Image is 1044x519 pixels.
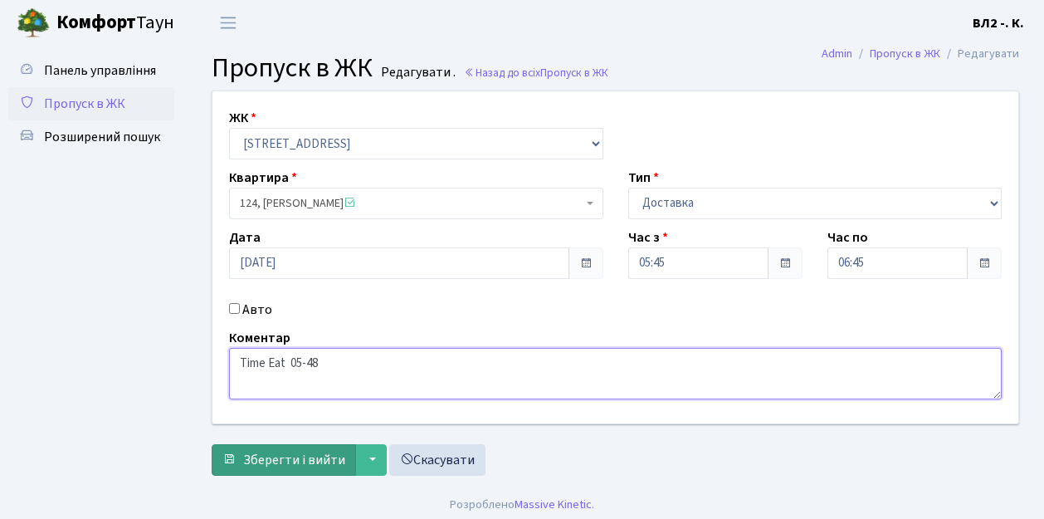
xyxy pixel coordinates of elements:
button: Переключити навігацію [207,9,249,37]
label: Дата [229,228,261,247]
span: Пропуск в ЖК [540,65,608,81]
a: Massive Kinetic [515,496,592,513]
a: Пропуск в ЖК [870,45,940,62]
span: Пропуск в ЖК [44,95,125,113]
a: Admin [822,45,852,62]
span: Пропуск в ЖК [212,49,373,87]
li: Редагувати [940,45,1019,63]
a: Розширений пошук [8,120,174,154]
b: Комфорт [56,9,136,36]
label: Авто [242,300,272,320]
label: Коментар [229,328,290,348]
b: ВЛ2 -. К. [973,14,1024,32]
a: ВЛ2 -. К. [973,13,1024,33]
span: Панель управління [44,61,156,80]
a: Пропуск в ЖК [8,87,174,120]
span: 124, Денисенко Людмила Володимирівна <span class='la la-check-square text-success'></span> [229,188,603,219]
button: Зберегти і вийти [212,444,356,476]
div: Розроблено . [450,496,594,514]
a: Назад до всіхПропуск в ЖК [464,65,608,81]
span: 124, Денисенко Людмила Володимирівна <span class='la la-check-square text-success'></span> [240,195,583,212]
small: Редагувати . [378,65,456,81]
label: ЖК [229,108,256,128]
label: Час по [827,228,868,247]
span: Зберегти і вийти [243,451,345,469]
label: Тип [628,168,659,188]
label: Час з [628,228,668,247]
span: Розширений пошук [44,128,160,146]
label: Квартира [229,168,297,188]
a: Панель управління [8,54,174,87]
a: Скасувати [389,444,485,476]
span: Таун [56,9,174,37]
img: logo.png [17,7,50,40]
nav: breadcrumb [797,37,1044,71]
textarea: 05-48 [229,348,1002,399]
